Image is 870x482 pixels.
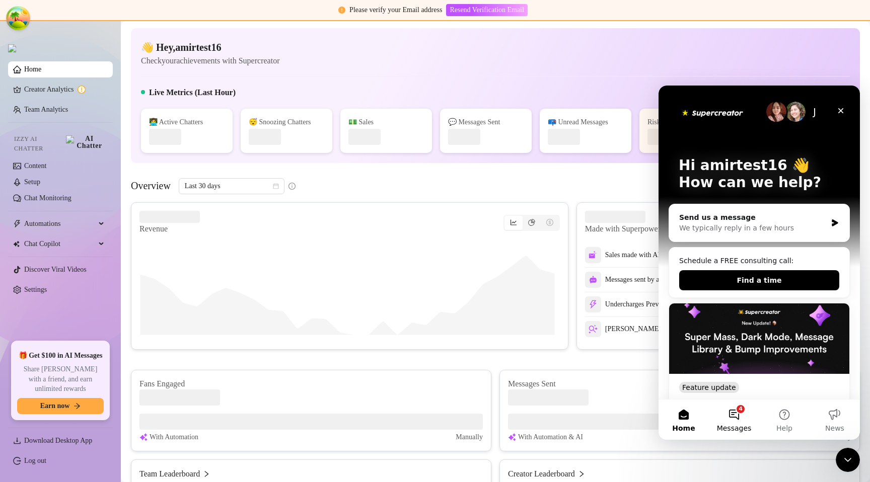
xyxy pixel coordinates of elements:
[58,339,93,346] span: Messages
[10,217,191,356] div: Super Mass, Dark Mode, Message Library & Bump ImprovementsFeature update
[139,378,483,389] article: Fans Engaged
[150,432,198,443] article: With Automation
[589,325,598,334] img: svg%3e
[349,5,442,16] div: Please verify your Email address
[585,296,717,312] div: Undercharges Prevented by PriceGuard
[141,54,279,67] article: Check your achievements with Supercreator
[13,220,21,228] span: thunderbolt
[546,219,553,226] span: dollar-circle
[585,321,746,337] div: [PERSON_NAME]’s messages and PPVs tracked
[173,16,191,34] div: Close
[24,286,47,293] a: Settings
[508,468,575,480] article: Creator Leaderboard
[8,44,16,52] img: logo.svg
[585,272,707,288] div: Messages sent by automations & AI
[11,218,191,288] img: Super Mass, Dark Mode, Message Library & Bump Improvements
[13,240,20,248] img: Chat Copilot
[503,215,560,231] div: segmented control
[131,178,171,193] article: Overview
[40,402,70,410] span: Earn now
[149,87,236,99] h5: Live Metrics (Last Hour)
[589,276,597,284] img: svg%3e
[74,403,81,410] span: arrow-right
[50,314,101,354] button: Messages
[139,223,200,235] article: Revenue
[448,117,524,128] div: 💬 Messages Sent
[24,236,96,252] span: Chat Copilot
[647,117,723,128] div: Risk Status
[450,6,524,14] span: Resend Verification Email
[8,8,28,28] button: Open Tanstack query devtools
[589,251,598,260] img: svg%3e
[139,468,200,480] article: Team Leaderboard
[510,219,517,226] span: line-chart
[203,468,210,480] span: right
[548,117,623,128] div: 📪 Unread Messages
[456,432,483,443] article: Manually
[273,183,279,189] span: calendar
[585,223,710,235] article: Made with Superpowers in last 30 days
[528,219,535,226] span: pie-chart
[21,296,81,307] div: Feature update
[24,437,92,444] span: Download Desktop App
[101,314,151,354] button: Help
[24,106,68,113] a: Team Analytics
[141,40,279,54] h4: 👋 Hey, amirtest16
[151,314,201,354] button: News
[288,183,296,190] span: info-circle
[118,339,134,346] span: Help
[139,432,148,443] img: svg%3e
[508,432,516,443] img: svg%3e
[518,432,583,443] article: With Automation & AI
[24,194,71,202] a: Chat Monitoring
[348,117,424,128] div: 💵 Sales
[24,457,46,464] a: Log out
[446,4,527,16] button: Resend Verification Email
[338,7,345,14] span: exclamation-circle
[13,437,21,445] span: download
[17,364,104,394] span: Share [PERSON_NAME] with a friend, and earn unlimited rewards
[605,250,714,261] div: Sales made with AI & Automations
[185,179,278,194] span: Last 30 days
[249,117,324,128] div: 😴 Snoozing Chatters
[24,266,87,273] a: Discover Viral Videos
[508,378,851,389] article: Messages Sent
[836,448,860,472] iframe: Intercom live chat
[24,178,40,186] a: Setup
[24,162,46,170] a: Content
[659,86,860,440] iframe: Intercom live chat
[24,82,105,98] a: Creator Analytics exclamation-circle
[24,65,41,73] a: Home
[14,134,62,153] span: Izzy AI Chatter
[149,117,225,128] div: 👩‍💻 Active Chatters
[19,351,103,361] span: 🎁 Get $100 in AI Messages
[17,398,104,414] button: Earn nowarrow-right
[24,216,96,232] span: Automations
[589,300,598,309] img: svg%3e
[14,339,36,346] span: Home
[578,468,585,480] span: right
[66,135,105,149] img: AI Chatter
[167,339,186,346] span: News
